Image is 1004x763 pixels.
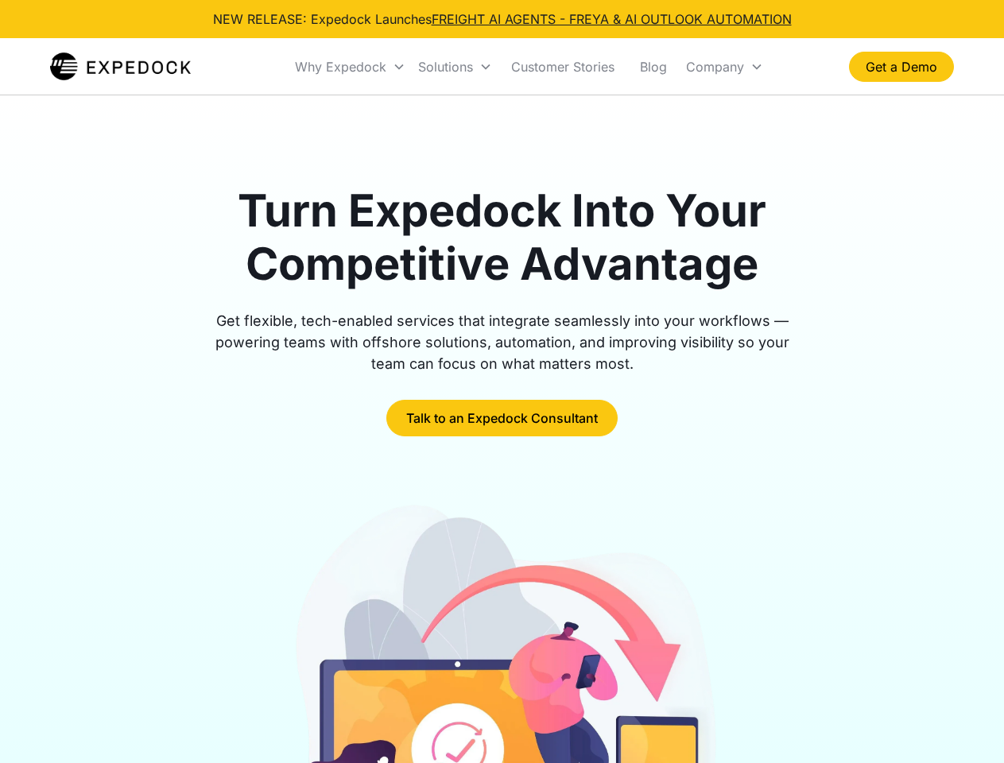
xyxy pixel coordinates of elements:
[432,11,792,27] a: FREIGHT AI AGENTS - FREYA & AI OUTLOOK AUTOMATION
[925,687,1004,763] iframe: Chat Widget
[295,59,386,75] div: Why Expedock
[498,40,627,94] a: Customer Stories
[289,40,412,94] div: Why Expedock
[627,40,680,94] a: Blog
[680,40,769,94] div: Company
[418,59,473,75] div: Solutions
[412,40,498,94] div: Solutions
[50,51,191,83] img: Expedock Logo
[386,400,618,436] a: Talk to an Expedock Consultant
[197,184,808,291] h1: Turn Expedock Into Your Competitive Advantage
[50,51,191,83] a: home
[686,59,744,75] div: Company
[849,52,954,82] a: Get a Demo
[197,310,808,374] div: Get flexible, tech-enabled services that integrate seamlessly into your workflows — powering team...
[213,10,792,29] div: NEW RELEASE: Expedock Launches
